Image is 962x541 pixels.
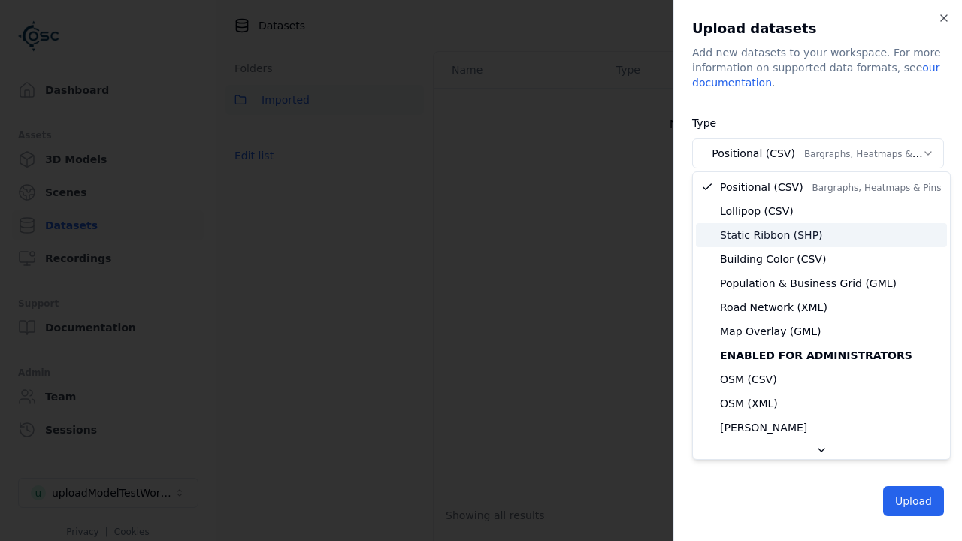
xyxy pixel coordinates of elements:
[720,324,821,339] span: Map Overlay (GML)
[720,180,941,195] span: Positional (CSV)
[812,183,942,193] span: Bargraphs, Heatmaps & Pins
[720,372,777,387] span: OSM (CSV)
[720,420,807,435] span: [PERSON_NAME]
[720,252,826,267] span: Building Color (CSV)
[720,300,827,315] span: Road Network (XML)
[720,396,778,411] span: OSM (XML)
[720,276,897,291] span: Population & Business Grid (GML)
[720,204,794,219] span: Lollipop (CSV)
[696,343,947,367] div: Enabled for administrators
[720,228,823,243] span: Static Ribbon (SHP)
